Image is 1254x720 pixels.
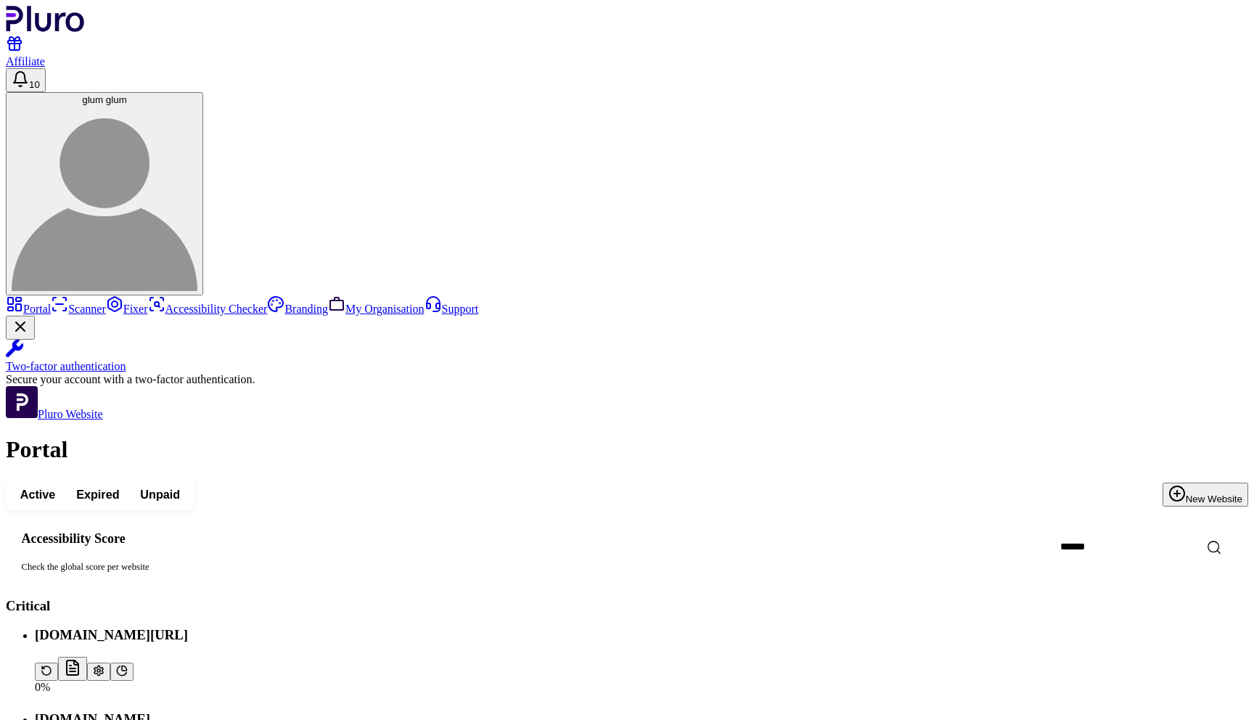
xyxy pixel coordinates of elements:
[106,303,148,315] a: Fixer
[148,303,268,315] a: Accessibility Checker
[6,68,46,92] button: Open notifications, you have 10 new notifications
[6,42,45,67] a: Affiliate
[87,663,110,681] button: Open settings
[35,681,1248,694] div: 0 %
[6,408,103,420] a: Open Pluro Website
[6,303,51,315] a: Portal
[20,487,56,503] span: Active
[6,92,203,295] button: glum glumglum glum
[6,316,35,340] button: Close Two-factor authentication notification
[35,627,1248,643] h3: [DOMAIN_NAME][URL]
[130,483,191,506] button: Unpaid
[110,663,134,681] button: Open website overview
[22,560,1039,573] div: Check the global score per website
[29,79,40,90] span: 10
[425,303,479,315] a: Support
[6,598,1248,614] h3: Critical
[58,657,87,681] button: Reports
[6,373,1248,386] div: Secure your account with a two-factor authentication.
[6,295,1248,421] aside: Sidebar menu
[140,487,180,503] span: Unpaid
[6,360,1248,373] div: Two-factor authentication
[328,303,425,315] a: My Organisation
[9,483,65,506] button: Active
[22,531,1039,547] h2: Accessibility Score
[6,436,1248,463] h1: Portal
[76,487,119,503] span: Expired
[51,303,106,315] a: Scanner
[82,94,126,105] span: glum glum
[267,303,328,315] a: Branding
[12,105,197,291] img: glum glum
[66,483,130,506] button: Expired
[35,663,58,681] button: Reset the cache
[1163,483,1248,507] button: New Website
[6,22,85,34] a: Logo
[6,340,1248,373] a: Two-factor authentication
